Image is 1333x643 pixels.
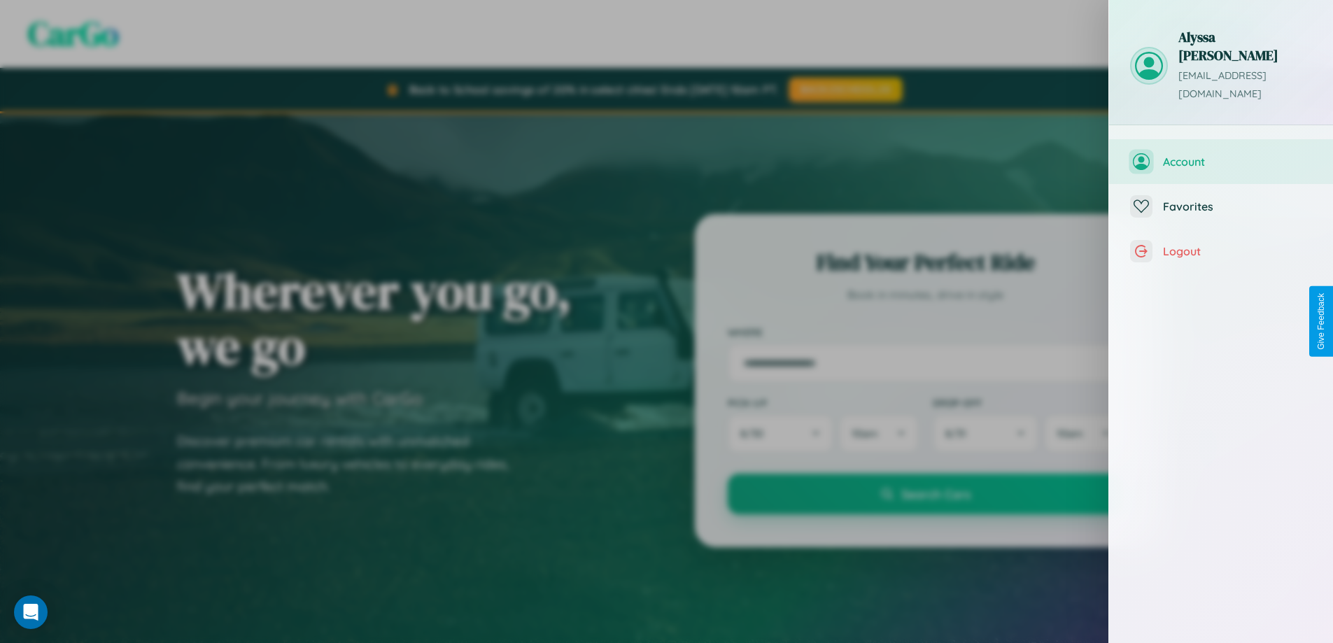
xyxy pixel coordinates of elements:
[1109,139,1333,184] button: Account
[1163,199,1312,213] span: Favorites
[1109,229,1333,274] button: Logout
[1316,293,1326,350] div: Give Feedback
[14,595,48,629] div: Open Intercom Messenger
[1163,244,1312,258] span: Logout
[1178,67,1312,104] p: [EMAIL_ADDRESS][DOMAIN_NAME]
[1163,155,1312,169] span: Account
[1178,28,1312,64] h3: Alyssa [PERSON_NAME]
[1109,184,1333,229] button: Favorites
